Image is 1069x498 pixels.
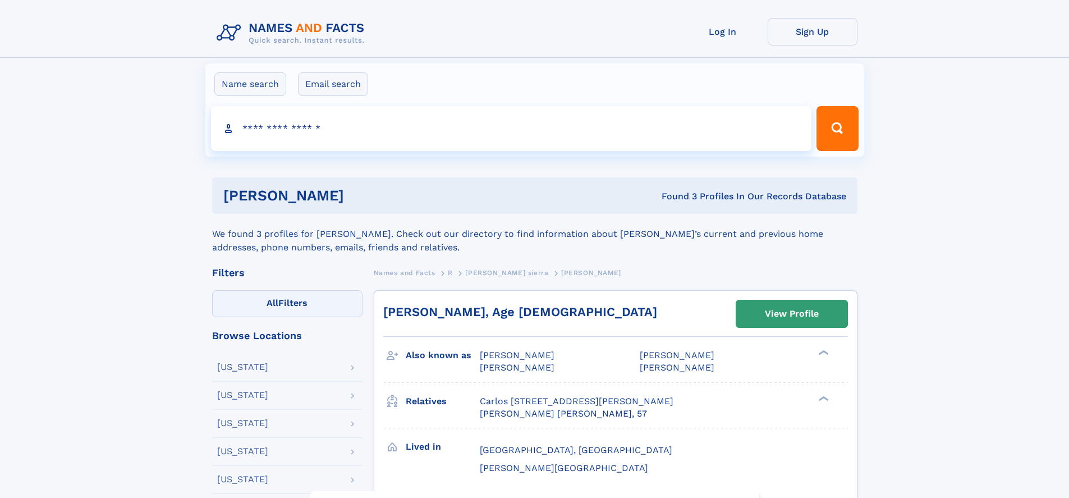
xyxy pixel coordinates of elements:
div: We found 3 profiles for [PERSON_NAME]. Check out our directory to find information about [PERSON_... [212,214,857,254]
img: Logo Names and Facts [212,18,374,48]
a: Carlos [STREET_ADDRESS][PERSON_NAME] [480,395,673,408]
div: Browse Locations [212,331,363,341]
a: [PERSON_NAME], Age [DEMOGRAPHIC_DATA] [383,305,657,319]
h3: Lived in [406,437,480,456]
span: [PERSON_NAME] [561,269,621,277]
div: [US_STATE] [217,391,268,400]
div: Found 3 Profiles In Our Records Database [503,190,846,203]
div: ❯ [816,395,829,402]
div: [US_STATE] [217,419,268,428]
a: Log In [678,18,768,45]
span: [PERSON_NAME][GEOGRAPHIC_DATA] [480,463,648,473]
span: [PERSON_NAME] [480,350,554,360]
h3: Also known as [406,346,480,365]
div: [US_STATE] [217,363,268,372]
div: [US_STATE] [217,475,268,484]
a: R [448,266,453,280]
button: Search Button [816,106,858,151]
a: Names and Facts [374,266,435,280]
a: View Profile [736,300,847,327]
label: Email search [298,72,368,96]
h1: [PERSON_NAME] [223,189,503,203]
label: Filters [212,290,363,317]
span: [PERSON_NAME] [640,362,714,373]
div: View Profile [765,301,819,327]
div: [US_STATE] [217,447,268,456]
input: search input [211,106,812,151]
a: [PERSON_NAME] sierra [465,266,548,280]
div: Filters [212,268,363,278]
span: [GEOGRAPHIC_DATA], [GEOGRAPHIC_DATA] [480,445,672,455]
span: [PERSON_NAME] [480,362,554,373]
span: [PERSON_NAME] [640,350,714,360]
a: [PERSON_NAME] [PERSON_NAME], 57 [480,408,647,420]
span: [PERSON_NAME] sierra [465,269,548,277]
h3: Relatives [406,392,480,411]
div: ❯ [816,349,829,357]
a: Sign Up [768,18,857,45]
span: R [448,269,453,277]
label: Name search [214,72,286,96]
span: All [267,298,278,308]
